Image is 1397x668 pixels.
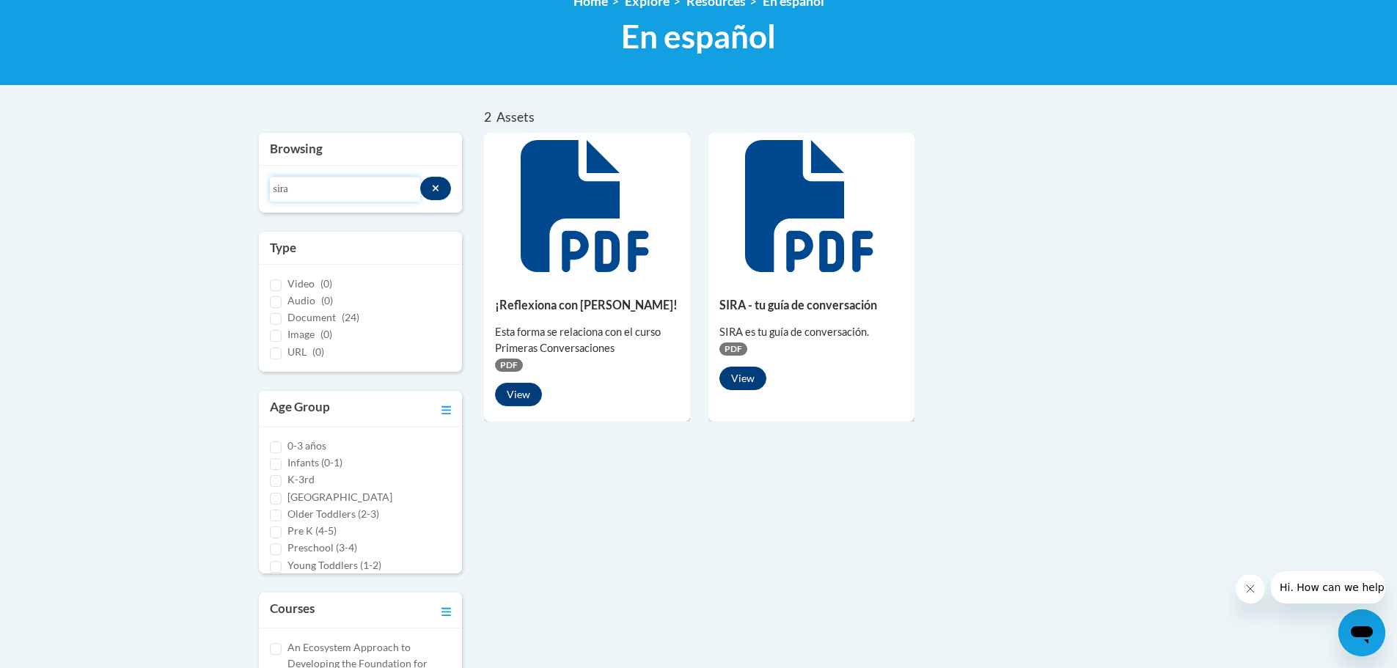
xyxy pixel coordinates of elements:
div: SIRA es tu guía de conversación. [719,324,903,340]
span: Assets [496,109,535,125]
span: (0) [320,277,332,290]
span: Video [287,277,315,290]
label: Pre K (4-5) [287,523,337,539]
label: 0-3 años [287,438,326,454]
h3: Age Group [270,398,330,419]
span: Audio [287,294,315,307]
span: Image [287,328,315,340]
a: Toggle collapse [441,600,451,620]
label: Young Toddlers (1-2) [287,557,381,573]
label: Preschool (3-4) [287,540,357,556]
h5: ¡Reflexiona con [PERSON_NAME]! [495,298,679,312]
button: View [719,367,766,390]
label: Older Toddlers (2-3) [287,506,379,522]
iframe: Button to launch messaging window [1338,609,1385,656]
span: (0) [312,345,324,358]
h5: SIRA - tu guía de conversación [719,298,903,312]
iframe: Close message [1236,574,1265,603]
h3: Courses [270,600,315,620]
span: URL [287,345,307,358]
a: Toggle collapse [441,398,451,419]
label: K-3rd [287,471,315,488]
label: [GEOGRAPHIC_DATA] [287,489,392,505]
iframe: Message from company [1271,571,1385,603]
div: Esta forma se relaciona con el curso Primeras Conversaciones [495,324,679,356]
h3: Type [270,239,452,257]
span: PDF [719,342,747,356]
label: Infants (0-1) [287,455,342,471]
span: PDF [495,359,523,372]
span: En español [621,17,776,56]
span: Hi. How can we help? [9,10,119,22]
span: 2 [484,109,491,125]
span: (24) [342,311,359,323]
button: View [495,383,542,406]
h3: Browsing [270,140,452,158]
span: (0) [321,294,333,307]
input: Search resources [270,177,420,202]
span: (0) [320,328,332,340]
button: Search resources [420,177,452,200]
span: Document [287,311,336,323]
